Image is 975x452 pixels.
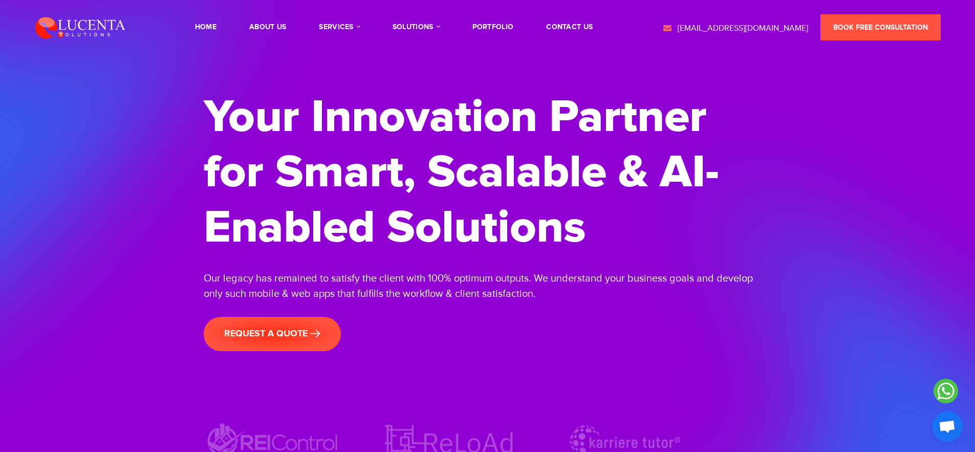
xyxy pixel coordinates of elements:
a: Home [195,24,216,31]
a: services [319,24,359,31]
a: About Us [249,24,286,31]
a: contact us [546,24,593,31]
h1: Your Innovation Partner for Smart, Scalable & AI-Enabled Solutions [204,90,772,255]
a: Open chat [932,411,963,442]
span: Book Free Consultation [833,23,928,32]
img: Lucenta Solutions [35,15,126,39]
a: Book Free Consultation [820,14,941,40]
span: request a quote [224,328,320,339]
a: request a quote [204,317,341,351]
img: banner-arrow.png [310,330,320,338]
a: [EMAIL_ADDRESS][DOMAIN_NAME] [662,23,808,35]
div: Our legacy has remained to satisfy the client with 100% optimum outputs. We understand your busin... [204,271,772,302]
a: solutions [393,24,440,31]
a: portfolio [472,24,514,31]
